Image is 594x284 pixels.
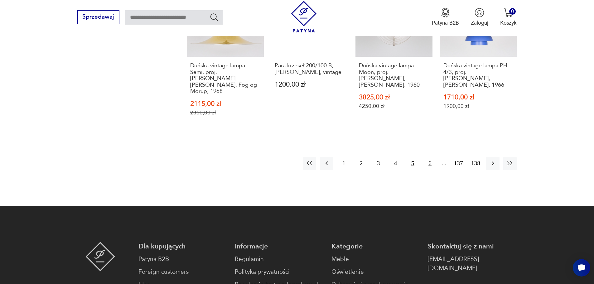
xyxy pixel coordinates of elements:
img: Patyna - sklep z meblami i dekoracjami vintage [85,242,115,271]
button: 4 [389,157,402,170]
button: 137 [452,157,465,170]
p: Informacje [235,242,324,251]
img: Ikonka użytkownika [475,8,484,17]
p: 2350,00 zł [190,109,260,116]
a: Sprzedawaj [77,15,119,20]
a: [EMAIL_ADDRESS][DOMAIN_NAME] [428,255,517,273]
h3: Duńska vintage lampa Moon, proj. [PERSON_NAME], [PERSON_NAME], 1960 [359,63,429,88]
h3: Duńska vintage lampa PH 4/3, proj. [PERSON_NAME], [PERSON_NAME], 1966 [443,63,514,88]
a: Oświetlenie [331,267,420,277]
a: Regulamin [235,255,324,264]
button: 2 [355,157,368,170]
button: 6 [423,157,437,170]
p: 2115,00 zł [190,101,260,107]
a: Ikona medaluPatyna B2B [432,8,459,26]
iframe: Smartsupp widget button [573,259,590,277]
p: 3825,00 zł [359,94,429,101]
button: 5 [406,157,419,170]
p: Koszyk [500,19,517,26]
p: Zaloguj [471,19,488,26]
button: Zaloguj [471,8,488,26]
button: Patyna B2B [432,8,459,26]
div: 0 [509,8,516,15]
button: 1 [337,157,350,170]
button: 138 [469,157,482,170]
h3: Para krzeseł 200/100 B, [PERSON_NAME], vintage [275,63,345,75]
button: 3 [372,157,385,170]
p: 4250,00 zł [359,103,429,109]
img: Ikona medalu [441,8,450,17]
p: Kategorie [331,242,420,251]
p: Skontaktuj się z nami [428,242,517,251]
p: 1900,00 zł [443,103,514,109]
button: Szukaj [210,12,219,22]
p: 1200,00 zł [275,81,345,88]
p: Dla kupujących [138,242,227,251]
a: Patyna B2B [138,255,227,264]
button: 0Koszyk [500,8,517,26]
p: Patyna B2B [432,19,459,26]
img: Ikona koszyka [504,8,513,17]
p: 1710,00 zł [443,94,514,101]
a: Foreign customers [138,267,227,277]
button: Sprzedawaj [77,10,119,24]
img: Patyna - sklep z meblami i dekoracjami vintage [288,1,320,32]
a: Polityka prywatności [235,267,324,277]
a: Meble [331,255,420,264]
h3: Duńska vintage lampa Semi, proj. [PERSON_NAME] [PERSON_NAME], Fog og Morup, 1968 [190,63,260,94]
